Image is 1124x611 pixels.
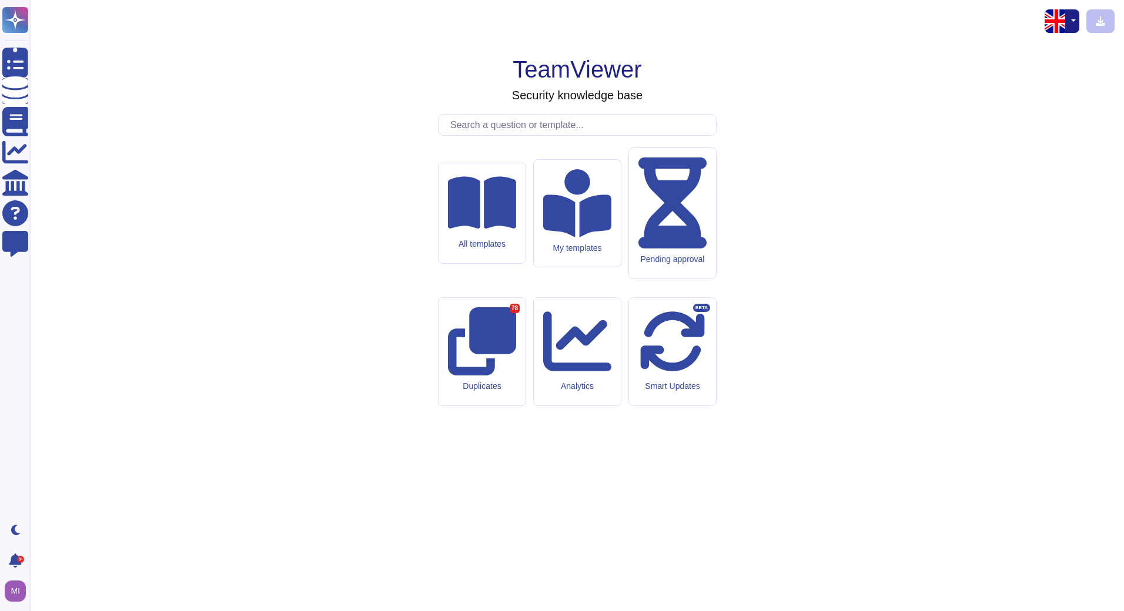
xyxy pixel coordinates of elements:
[448,381,516,391] div: Duplicates
[510,304,520,313] div: 78
[638,381,707,391] div: Smart Updates
[2,578,34,604] button: user
[17,556,24,563] div: 9+
[444,115,716,135] input: Search a question or template...
[543,243,611,253] div: My templates
[1045,9,1068,33] img: en
[513,55,641,83] h1: TeamViewer
[693,304,710,312] div: BETA
[448,239,516,249] div: All templates
[512,88,643,102] h3: Security knowledge base
[5,580,26,602] img: user
[638,254,707,264] div: Pending approval
[543,381,611,391] div: Analytics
